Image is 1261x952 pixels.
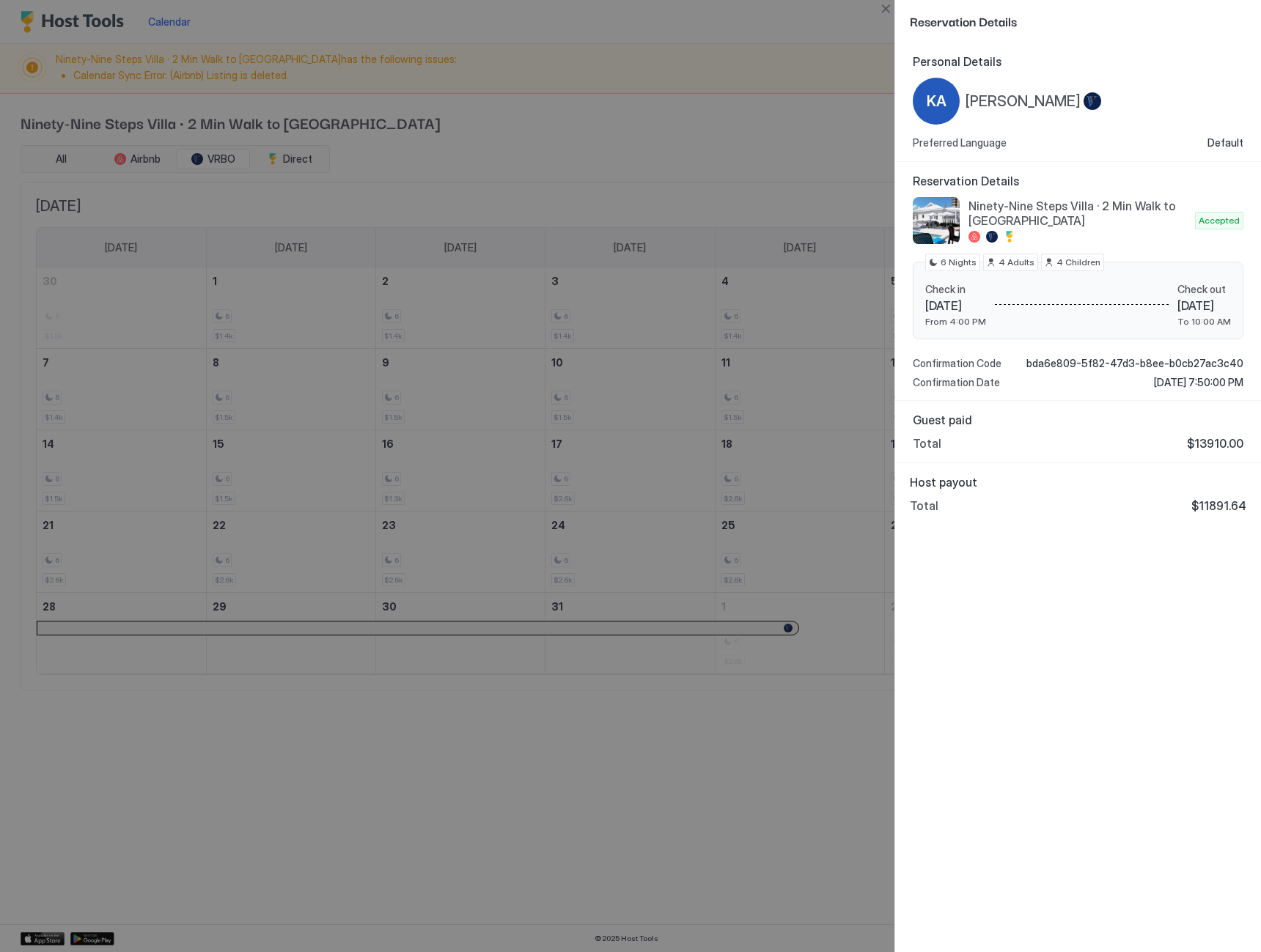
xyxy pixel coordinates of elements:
span: Confirmation Date [913,376,1000,389]
span: Ninety-Nine Steps Villa · 2 Min Walk to [GEOGRAPHIC_DATA] [968,199,1189,228]
span: 6 Nights [941,256,977,269]
span: [DATE] [1177,298,1231,313]
span: KA [927,90,946,112]
span: $13910.00 [1187,436,1243,451]
span: Confirmation Code [913,357,1001,370]
span: Preferred Language [913,136,1007,150]
span: Total [910,498,938,513]
span: Check out [1177,283,1231,296]
span: Default [1207,136,1243,150]
span: Total [913,436,941,451]
span: 4 Children [1056,256,1100,269]
span: Check in [925,283,986,296]
span: From 4:00 PM [925,316,986,327]
span: Host payout [910,475,1246,490]
span: [DATE] 7:50:00 PM [1154,376,1243,389]
span: 4 Adults [999,256,1034,269]
span: Accepted [1199,214,1240,227]
div: listing image [913,197,960,244]
span: Personal Details [913,54,1243,69]
span: $11891.64 [1191,498,1246,513]
span: bda6e809-5f82-47d3-b8ee-b0cb27ac3c40 [1026,357,1243,370]
span: Reservation Details [910,12,1243,30]
span: [DATE] [925,298,986,313]
span: [PERSON_NAME] [966,92,1081,111]
span: Guest paid [913,413,1243,427]
span: Reservation Details [913,174,1243,188]
span: To 10:00 AM [1177,316,1231,327]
